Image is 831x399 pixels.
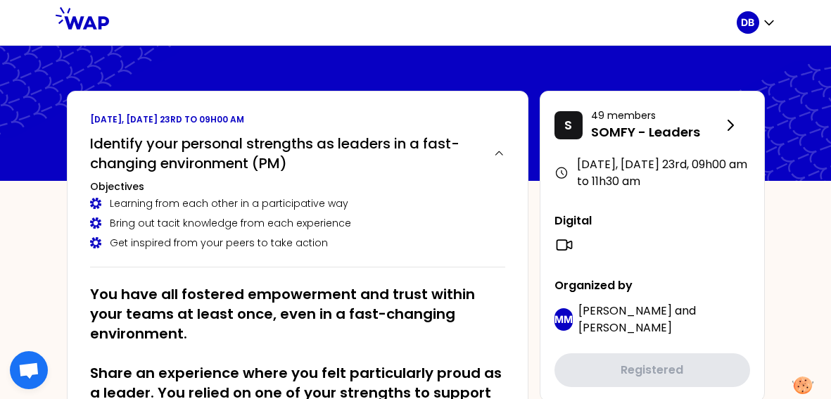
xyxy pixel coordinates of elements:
[90,179,505,194] h3: Objectives
[564,115,572,135] p: S
[90,134,482,173] h2: Identify your personal strengths as leaders in a fast-changing environment (PM)
[90,114,505,125] p: [DATE], [DATE] 23rd to 09h00 am
[90,216,505,230] div: Bring out tacit knowledge from each experience
[554,353,750,387] button: Registered
[90,236,505,250] div: Get inspired from your peers to take action
[737,11,776,34] button: DB
[591,108,722,122] p: 49 members
[554,312,573,327] p: MM
[90,134,505,173] button: Identify your personal strengths as leaders in a fast-changing environment (PM)
[554,277,750,294] p: Organized by
[578,303,672,319] span: [PERSON_NAME]
[554,213,750,229] p: Digital
[591,122,722,142] p: SOMFY - Leaders
[10,351,48,389] div: Open chat
[554,156,750,190] div: [DATE], [DATE] 23rd , 09h00 am to 11h30 am
[578,319,672,336] span: [PERSON_NAME]
[90,196,505,210] div: Learning from each other in a participative way
[741,15,754,30] p: DB
[578,303,750,336] p: and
